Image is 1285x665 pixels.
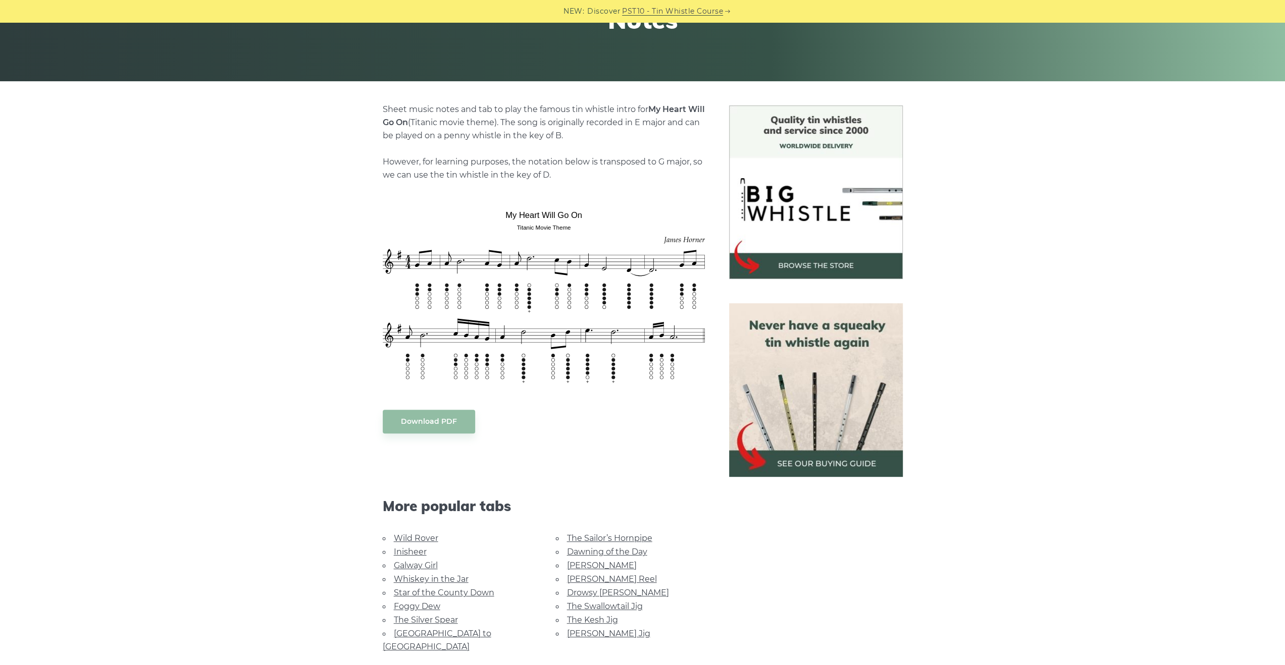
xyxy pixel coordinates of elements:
[394,615,458,625] a: The Silver Spear
[567,601,643,611] a: The Swallowtail Jig
[383,103,705,182] p: Sheet music notes and tab to play the famous tin whistle intro for (Titanic movie theme). The son...
[729,303,903,477] img: tin whistle buying guide
[622,6,723,17] a: PST10 - Tin Whistle Course
[567,615,618,625] a: The Kesh Jig
[587,6,621,17] span: Discover
[383,202,705,389] img: My Heart Will Go On Tin Whistle Tab & Sheet Music
[394,588,494,597] a: Star of the County Down
[567,561,637,570] a: [PERSON_NAME]
[567,629,650,638] a: [PERSON_NAME] Jig
[383,410,475,433] a: Download PDF
[383,497,705,515] span: More popular tabs
[383,629,491,651] a: [GEOGRAPHIC_DATA] to [GEOGRAPHIC_DATA]
[394,561,438,570] a: Galway Girl
[567,547,647,557] a: Dawning of the Day
[567,574,657,584] a: [PERSON_NAME] Reel
[729,105,903,279] img: BigWhistle Tin Whistle Store
[563,6,584,17] span: NEW:
[567,533,652,543] a: The Sailor’s Hornpipe
[567,588,669,597] a: Drowsy [PERSON_NAME]
[394,574,469,584] a: Whiskey in the Jar
[394,601,440,611] a: Foggy Dew
[394,533,438,543] a: Wild Rover
[394,547,427,557] a: Inisheer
